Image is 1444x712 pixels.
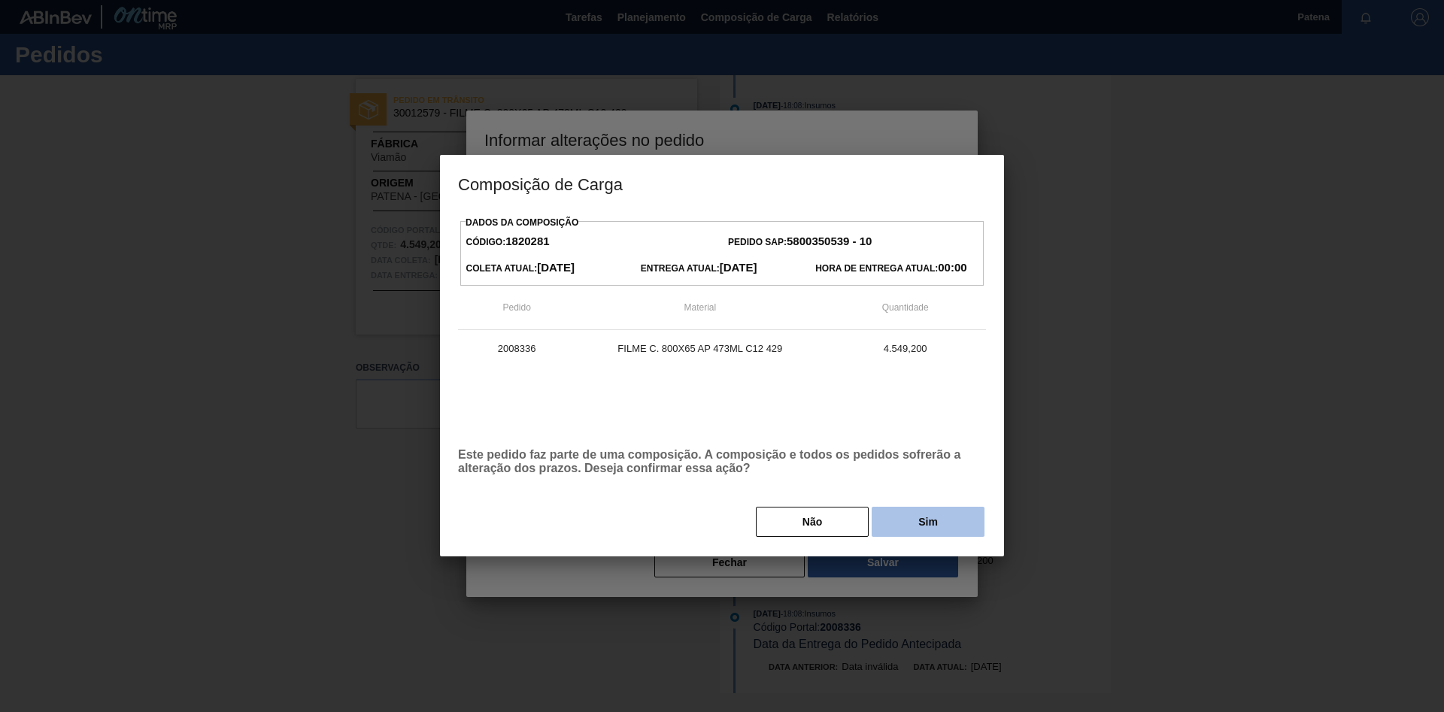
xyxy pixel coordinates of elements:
td: 2008336 [458,330,575,368]
td: FILME C. 800X65 AP 473ML C12 429 [575,330,824,368]
strong: 5800350539 - 10 [787,235,872,247]
td: 4.549,200 [824,330,986,368]
span: Quantidade [882,302,929,313]
span: Material [684,302,717,313]
label: Dados da Composição [466,217,578,228]
span: Pedido [502,302,530,313]
strong: [DATE] [720,261,757,274]
span: Hora de Entrega Atual: [815,263,966,274]
h3: Composição de Carga [440,155,1004,212]
strong: 1820281 [505,235,549,247]
strong: 00:00 [938,261,966,274]
button: Sim [872,507,984,537]
span: Pedido SAP: [728,237,872,247]
strong: [DATE] [537,261,575,274]
span: Coleta Atual: [466,263,575,274]
button: Não [756,507,869,537]
span: Código: [466,237,550,247]
p: Este pedido faz parte de uma composição. A composição e todos os pedidos sofrerão a alteração dos... [458,448,986,475]
span: Entrega Atual: [641,263,757,274]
